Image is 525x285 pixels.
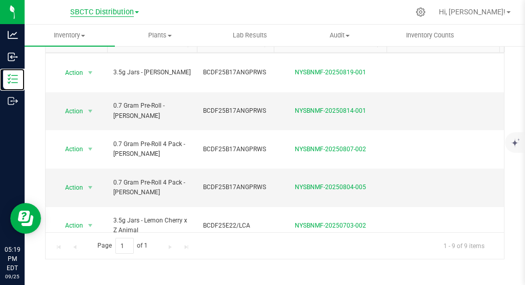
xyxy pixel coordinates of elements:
span: select [84,180,97,195]
span: 0.7 Gram Pre-Roll 4 Pack - [PERSON_NAME] [113,139,191,159]
span: Action [56,218,84,233]
span: Action [56,180,84,195]
inline-svg: Inventory [8,74,18,84]
span: Lab Results [219,31,281,40]
span: Action [56,104,84,118]
span: 3.5g Jars - [PERSON_NAME] [113,68,191,77]
span: 3.5g Jars - Lemon Cherry x Z Animal [113,216,191,235]
span: SBCTC Distribution [70,8,134,17]
span: Action [56,66,84,80]
span: select [84,66,97,80]
span: Inventory Counts [392,31,468,40]
a: NYSBNMF-20250804-005 [295,184,366,191]
span: Action [56,142,84,156]
a: NYSBNMF-20250819-001 [295,69,366,76]
a: Audit [295,25,385,46]
span: Page of 1 [89,238,156,254]
span: Inventory [25,31,115,40]
span: BCDF25B17ANGPRWS [203,68,268,77]
span: Plants [115,31,205,40]
span: 0.7 Gram Pre-Roll - [PERSON_NAME] [113,101,191,120]
span: 0.7 Gram Pre-Roll 4 Pack - [PERSON_NAME] [113,178,191,197]
span: Audit [295,31,385,40]
span: select [84,104,97,118]
p: 09/25 [5,273,20,280]
input: 1 [115,238,134,254]
span: BCDF25E22/LCA [203,221,268,231]
span: BCDF25B17ANGPRWS [203,145,268,154]
a: Lab Results [205,25,295,46]
inline-svg: Outbound [8,96,18,106]
inline-svg: Inbound [8,52,18,62]
span: select [84,218,97,233]
iframe: Resource center [10,203,41,234]
span: BCDF25B17ANGPRWS [203,106,268,116]
a: NYSBNMF-20250703-002 [295,222,366,229]
a: Plants [115,25,205,46]
a: NYSBNMF-20250807-002 [295,146,366,153]
div: Manage settings [414,7,427,17]
span: BCDF25B17ANGPRWS [203,182,268,192]
a: NYSBNMF-20250814-001 [295,107,366,114]
a: Inventory [25,25,115,46]
inline-svg: Analytics [8,30,18,40]
span: 1 - 9 of 9 items [435,238,493,253]
p: 05:19 PM EDT [5,245,20,273]
span: Hi, [PERSON_NAME]! [439,8,506,16]
span: select [84,142,97,156]
a: Inventory Counts [385,25,475,46]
